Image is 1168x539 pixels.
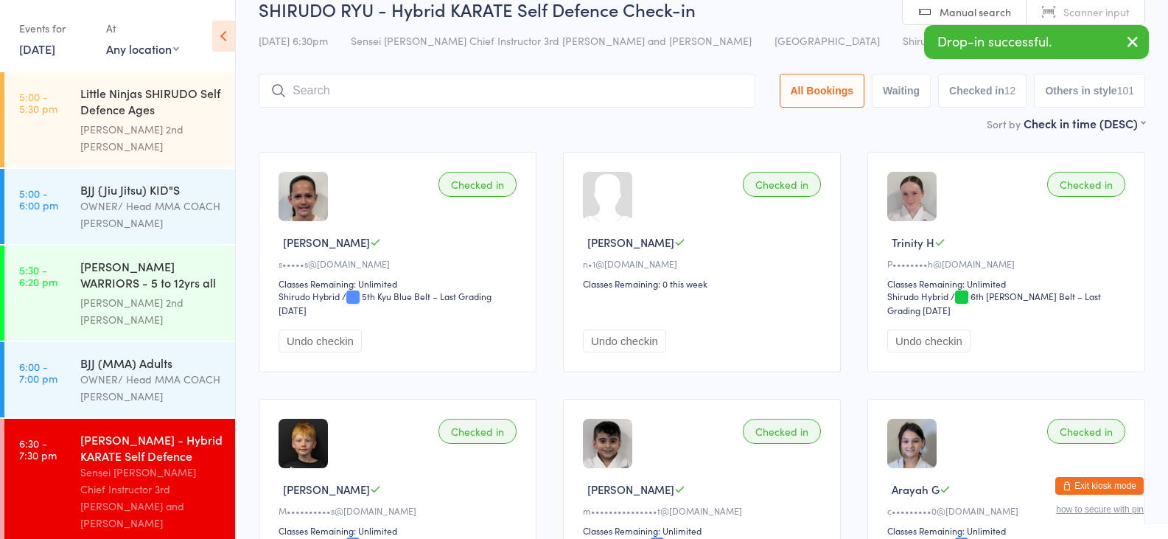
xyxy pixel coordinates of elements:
div: Events for [19,16,91,41]
time: 5:00 - 6:00 pm [19,187,58,211]
span: Arayah G [892,481,940,497]
button: Checked in12 [938,74,1027,108]
div: 12 [1004,85,1016,97]
div: Shirudo Hybrid [887,290,948,302]
button: All Bookings [780,74,865,108]
a: 5:30 -6:20 pm[PERSON_NAME] WARRIORS - 5 to 12yrs all abi...[PERSON_NAME] 2nd [PERSON_NAME] [4,246,235,341]
div: Sensei [PERSON_NAME] Chief Instructor 3rd [PERSON_NAME] and [PERSON_NAME] [80,464,223,532]
span: [GEOGRAPHIC_DATA] [774,33,880,48]
button: Undo checkin [279,330,362,352]
img: image1725064293.png [887,419,937,468]
div: [PERSON_NAME] - Hybrid KARATE Self Defence [80,431,223,464]
img: image1740106894.png [887,172,937,221]
span: [PERSON_NAME] [283,234,370,250]
div: P••••••••h@[DOMAIN_NAME] [887,257,1130,270]
button: Undo checkin [887,330,971,352]
time: 6:00 - 7:00 pm [19,361,57,384]
span: Shirudo Hybrid [903,33,973,48]
span: Trinity H [892,234,934,250]
button: Waiting [872,74,931,108]
div: 101 [1117,85,1134,97]
span: Scanner input [1063,4,1130,19]
div: n•1@[DOMAIN_NAME] [583,257,825,270]
span: / 5th Kyu Blue Belt – Last Grading [DATE] [279,290,492,316]
div: Classes Remaining: 0 this week [583,277,825,290]
div: Check in time (DESC) [1024,115,1145,131]
div: Any location [106,41,179,57]
div: Checked in [743,419,821,444]
div: Classes Remaining: Unlimited [887,277,1130,290]
div: Checked in [438,419,517,444]
div: Drop-in successful. [924,25,1149,59]
span: [PERSON_NAME] [587,234,674,250]
span: [DATE] 6:30pm [259,33,328,48]
div: Little Ninjas SHIRUDO Self Defence Ages [DEMOGRAPHIC_DATA] yr... [80,85,223,121]
div: c•••••••••0@[DOMAIN_NAME] [887,504,1130,517]
div: Checked in [438,172,517,197]
button: how to secure with pin [1056,504,1144,515]
button: Undo checkin [583,330,666,352]
div: OWNER/ Head MMA COACH [PERSON_NAME] [80,371,223,405]
div: [PERSON_NAME] 2nd [PERSON_NAME] [80,121,223,155]
a: 6:00 -7:00 pmBJJ (MMA) AdultsOWNER/ Head MMA COACH [PERSON_NAME] [4,342,235,417]
div: BJJ (MMA) Adults [80,355,223,371]
div: Checked in [1047,172,1125,197]
time: 5:30 - 6:20 pm [19,264,57,288]
button: Others in style101 [1034,74,1145,108]
div: [PERSON_NAME] WARRIORS - 5 to 12yrs all abi... [80,258,223,294]
div: BJJ {Jiu Jitsu) KID"S [80,181,223,198]
div: [PERSON_NAME] 2nd [PERSON_NAME] [80,294,223,328]
a: 5:00 -6:00 pmBJJ {Jiu Jitsu) KID"SOWNER/ Head MMA COACH [PERSON_NAME] [4,169,235,244]
span: Sensei [PERSON_NAME] Chief Instructor 3rd [PERSON_NAME] and [PERSON_NAME] [351,33,752,48]
img: image1646133310.png [279,419,328,468]
span: [PERSON_NAME] [283,481,370,497]
time: 6:30 - 7:30 pm [19,437,57,461]
a: [DATE] [19,41,55,57]
div: OWNER/ Head MMA COACH [PERSON_NAME] [80,198,223,232]
div: Checked in [743,172,821,197]
a: 5:00 -5:30 pmLittle Ninjas SHIRUDO Self Defence Ages [DEMOGRAPHIC_DATA] yr...[PERSON_NAME] 2nd [P... [4,72,235,167]
div: m•••••••••••••••t@[DOMAIN_NAME] [583,504,825,517]
img: image1710226300.png [279,172,328,221]
div: At [106,16,179,41]
div: Classes Remaining: Unlimited [887,524,1130,537]
div: Shirudo Hybrid [279,290,340,302]
div: M••••••••••s@[DOMAIN_NAME] [279,504,521,517]
span: / 6th [PERSON_NAME] Belt – Last Grading [DATE] [887,290,1101,316]
span: [PERSON_NAME] [587,481,674,497]
input: Search [259,74,755,108]
div: s•••••s@[DOMAIN_NAME] [279,257,521,270]
div: Checked in [1047,419,1125,444]
img: image1695889103.png [583,419,632,468]
time: 5:00 - 5:30 pm [19,91,57,114]
div: Classes Remaining: Unlimited [279,524,521,537]
div: Classes Remaining: Unlimited [583,524,825,537]
button: Exit kiosk mode [1055,477,1144,495]
span: Manual search [940,4,1011,19]
div: Classes Remaining: Unlimited [279,277,521,290]
label: Sort by [987,117,1021,131]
